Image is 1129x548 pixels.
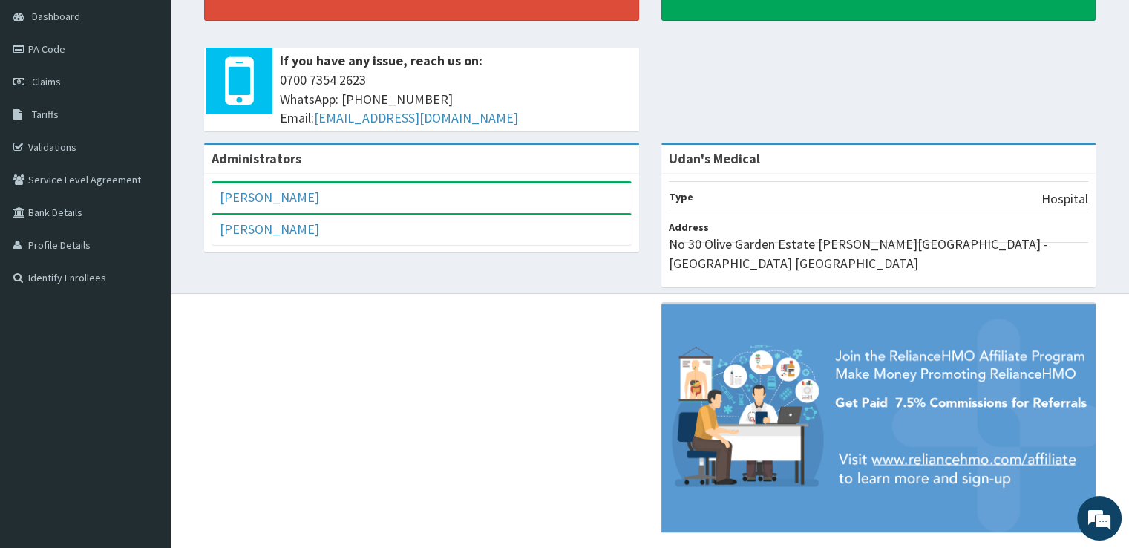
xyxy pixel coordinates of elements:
strong: Udan's Medical [669,150,760,167]
p: No 30 Olive Garden Estate [PERSON_NAME][GEOGRAPHIC_DATA] - [GEOGRAPHIC_DATA] [GEOGRAPHIC_DATA] [669,235,1089,273]
b: Address [669,221,709,234]
span: 0700 7354 2623 WhatsApp: [PHONE_NUMBER] Email: [280,71,632,128]
span: We're online! [86,174,205,324]
div: Minimize live chat window [243,7,279,43]
a: [PERSON_NAME] [220,221,319,238]
a: [EMAIL_ADDRESS][DOMAIN_NAME] [314,109,518,126]
img: provider-team-banner.png [661,304,1096,532]
b: If you have any issue, reach us on: [280,52,482,69]
img: d_794563401_company_1708531726252_794563401 [27,74,60,111]
b: Administrators [212,150,301,167]
span: Dashboard [32,10,80,23]
p: Hospital [1041,189,1088,209]
b: Type [669,190,693,203]
textarea: Type your message and hit 'Enter' [7,379,283,431]
div: Chat with us now [77,83,249,102]
a: [PERSON_NAME] [220,189,319,206]
span: Claims [32,75,61,88]
span: Tariffs [32,108,59,121]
